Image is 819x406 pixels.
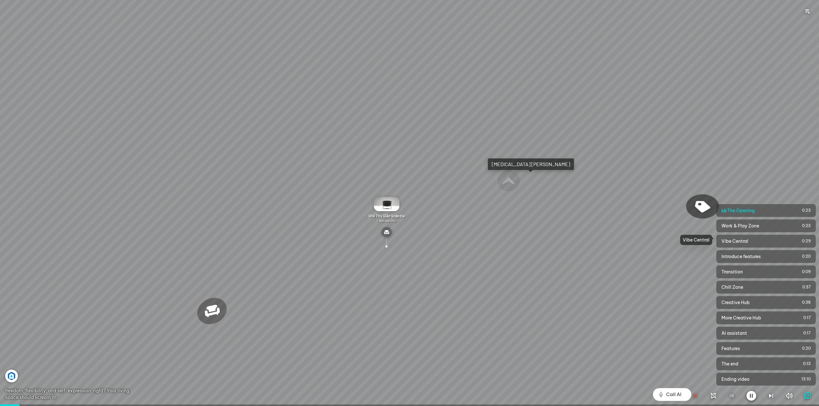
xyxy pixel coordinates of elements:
img: sound-wave [721,208,727,213]
div: 0:38 [802,300,811,305]
span: Chill Zone [721,284,800,290]
span: Features [721,345,800,352]
div: 0:17 [803,330,811,336]
div: 0:17 [803,315,811,321]
span: Work & Play Zone [721,223,800,229]
span: More Creative Hub [721,315,800,321]
span: AI assistant [721,330,800,336]
div: 0:13 [803,361,811,367]
span: The end [721,361,800,367]
div: 0:09 [802,269,811,275]
div: 0:23 [802,208,811,213]
span: Ending video [721,376,800,382]
div: 0:37 [802,284,811,290]
div: 0:20 [802,346,811,351]
span: The Opening [727,207,793,214]
span: Introduce features [721,253,800,260]
span: Creative Hub [721,299,800,306]
span: Transition [721,269,800,275]
div: 13:10 [801,376,811,382]
div: 0:23 [802,223,811,229]
div: 0:29 [802,238,811,244]
div: 0:20 [802,254,811,259]
span: Vibe Central [721,238,800,244]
